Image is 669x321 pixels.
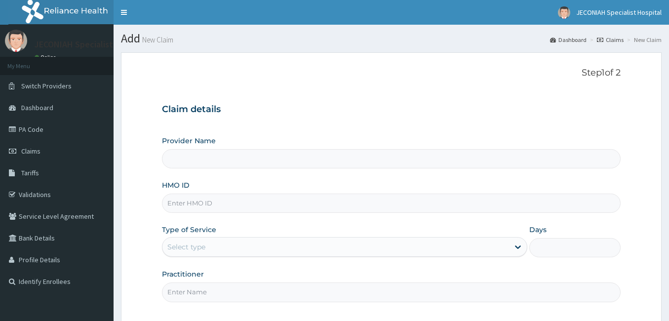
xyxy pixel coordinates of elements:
[162,180,190,190] label: HMO ID
[576,8,662,17] span: JECONIAH Specialist Hospital
[162,194,621,213] input: Enter HMO ID
[597,36,624,44] a: Claims
[162,269,204,279] label: Practitioner
[35,54,58,61] a: Online
[162,68,621,79] p: Step 1 of 2
[529,225,547,235] label: Days
[550,36,587,44] a: Dashboard
[162,104,621,115] h3: Claim details
[558,6,570,19] img: User Image
[21,168,39,177] span: Tariffs
[5,30,27,52] img: User Image
[625,36,662,44] li: New Claim
[21,81,72,90] span: Switch Providers
[162,282,621,302] input: Enter Name
[35,40,148,49] p: JECONIAH Specialist Hospital
[167,242,205,252] div: Select type
[162,136,216,146] label: Provider Name
[21,103,53,112] span: Dashboard
[140,36,173,43] small: New Claim
[121,32,662,45] h1: Add
[162,225,216,235] label: Type of Service
[21,147,40,156] span: Claims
